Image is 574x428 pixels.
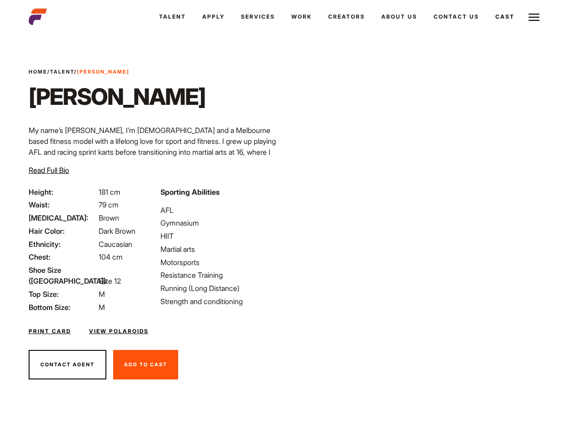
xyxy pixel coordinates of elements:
li: Running (Long Distance) [160,283,281,294]
a: Apply [194,5,233,29]
span: 104 cm [99,252,123,261]
span: Size 12 [99,276,121,285]
li: Martial arts [160,244,281,255]
a: About Us [373,5,425,29]
button: Read Full Bio [29,165,69,176]
button: Add To Cast [113,350,178,380]
span: M [99,303,105,312]
span: Shoe Size ([GEOGRAPHIC_DATA]): [29,265,97,286]
img: Burger icon [529,12,539,23]
span: Caucasian [99,240,132,249]
a: Print Card [29,327,71,335]
p: My name’s [PERSON_NAME], I’m [DEMOGRAPHIC_DATA] and a Melbourne based fitness model with a lifelo... [29,125,282,223]
span: Ethnicity: [29,239,97,250]
span: Height: [29,187,97,197]
li: Strength and conditioning [160,296,281,307]
span: Dark Brown [99,226,135,236]
span: Brown [99,213,119,222]
li: HIIT [160,231,281,241]
strong: Sporting Abilities [160,187,220,197]
span: Read Full Bio [29,166,69,175]
button: Contact Agent [29,350,106,380]
span: Top Size: [29,289,97,300]
a: Work [283,5,320,29]
span: 79 cm [99,200,119,209]
a: View Polaroids [89,327,149,335]
span: / / [29,68,130,76]
span: [MEDICAL_DATA]: [29,212,97,223]
li: Resistance Training [160,270,281,280]
span: M [99,290,105,299]
h1: [PERSON_NAME] [29,83,205,110]
span: 181 cm [99,187,120,197]
span: Waist: [29,199,97,210]
img: cropped-aefm-brand-fav-22-square.png [29,8,47,26]
a: Services [233,5,283,29]
strong: [PERSON_NAME] [77,69,130,75]
li: Gymnasium [160,217,281,228]
li: AFL [160,205,281,216]
a: Creators [320,5,373,29]
span: Add To Cast [124,361,167,368]
a: Cast [487,5,523,29]
a: Contact Us [425,5,487,29]
a: Home [29,69,47,75]
span: Chest: [29,251,97,262]
span: Bottom Size: [29,302,97,313]
li: Motorsports [160,257,281,268]
span: Hair Color: [29,226,97,236]
a: Talent [50,69,74,75]
a: Talent [151,5,194,29]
